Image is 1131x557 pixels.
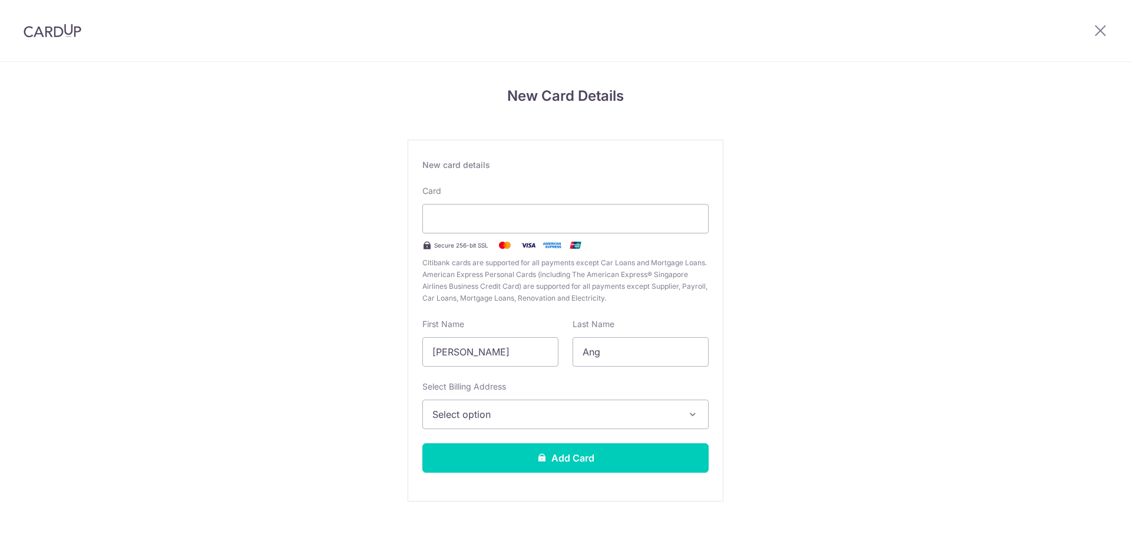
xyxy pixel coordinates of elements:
[422,185,441,197] label: Card
[540,238,564,252] img: .alt.amex
[422,318,464,330] label: First Name
[422,443,709,473] button: Add Card
[1056,522,1119,551] iframe: Opens a widget where you can find more information
[434,240,488,250] span: Secure 256-bit SSL
[422,381,506,393] label: Select Billing Address
[422,159,709,171] div: New card details
[432,407,677,421] span: Select option
[422,257,709,304] span: Citibank cards are supported for all payments except Car Loans and Mortgage Loans. American Expre...
[432,212,699,226] iframe: Secure card payment input frame
[408,85,723,107] h4: New Card Details
[422,337,558,367] input: Cardholder First Name
[564,238,587,252] img: .alt.unionpay
[24,24,81,38] img: CardUp
[493,238,517,252] img: Mastercard
[517,238,540,252] img: Visa
[573,337,709,367] input: Cardholder Last Name
[422,400,709,429] button: Select option
[573,318,614,330] label: Last Name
